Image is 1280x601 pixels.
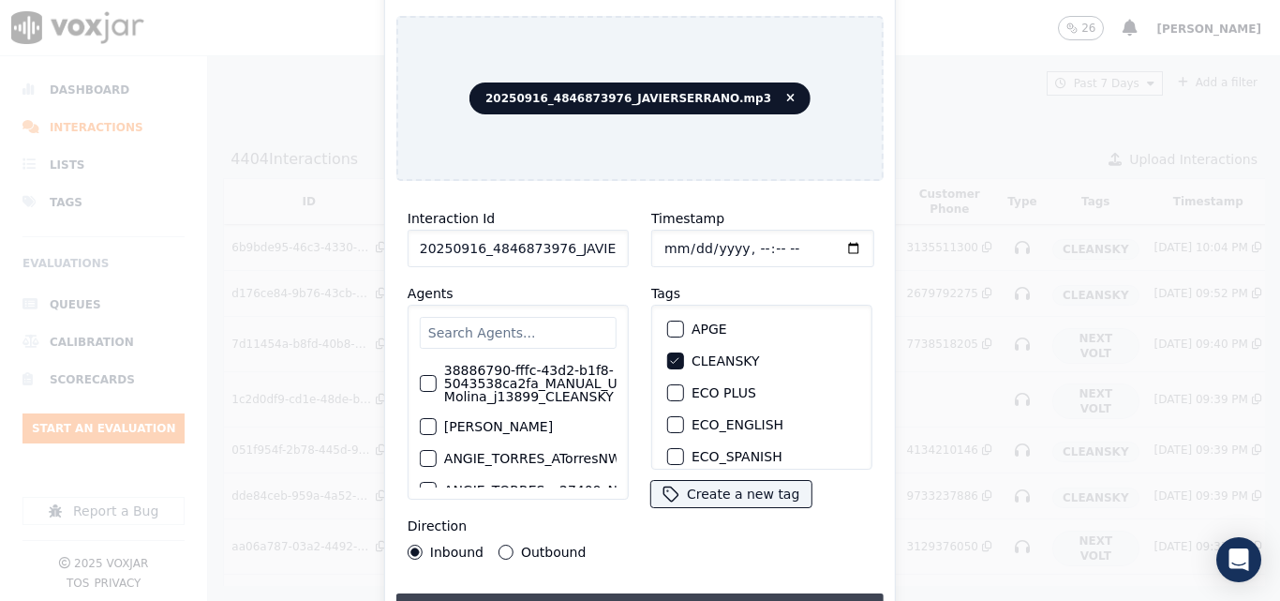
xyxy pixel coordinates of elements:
label: [PERSON_NAME] [444,420,553,433]
label: 38886790-fffc-43d2-b1f8-5043538ca2fa_MANUAL_UPLOAD_Juliana Molina_j13899_CLEANSKY [444,364,712,403]
span: 20250916_4846873976_JAVIERSERRANO.mp3 [469,83,811,114]
label: ECO_SPANISH [692,450,782,463]
label: Outbound [521,546,586,559]
label: Agents [408,286,454,301]
button: Create a new tag [651,481,811,507]
label: Tags [651,286,680,301]
label: Timestamp [651,211,724,226]
label: ECO_ENGLISH [692,418,783,431]
label: ECO PLUS [692,386,756,399]
input: Search Agents... [420,317,617,349]
input: reference id, file name, etc [408,230,629,267]
label: APGE [692,323,727,336]
label: CLEANSKY [692,354,760,368]
label: Interaction Id [408,211,495,226]
label: Direction [408,518,467,533]
label: Inbound [430,546,484,559]
label: ANGIE_TORRES_ATorresNWFG_SPARK [444,452,688,465]
label: ANGIE_TORRES_a27409_NEXT_VOLT [444,484,682,497]
div: Open Intercom Messenger [1216,537,1261,582]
